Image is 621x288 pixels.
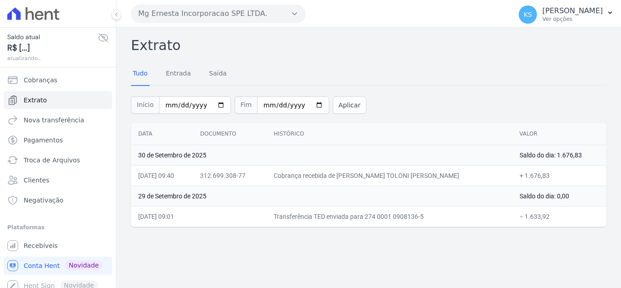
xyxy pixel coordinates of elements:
[131,186,512,206] td: 29 de Setembro de 2025
[24,156,80,165] span: Troca de Arquivos
[266,123,512,145] th: Histórico
[512,165,607,186] td: + 1.676,83
[4,91,112,109] a: Extrato
[65,260,102,270] span: Novidade
[266,165,512,186] td: Cobrança recebida de [PERSON_NAME] TOLONI [PERSON_NAME]
[7,32,98,42] span: Saldo atual
[131,96,159,114] span: Início
[333,96,366,114] button: Aplicar
[542,15,603,23] p: Ver opções
[193,165,266,186] td: 312.699.308-77
[542,6,603,15] p: [PERSON_NAME]
[235,96,257,114] span: Fim
[131,206,193,227] td: [DATE] 09:01
[24,96,47,105] span: Extrato
[4,111,112,129] a: Nova transferência
[4,257,112,275] a: Conta Hent Novidade
[7,222,109,233] div: Plataformas
[4,131,112,149] a: Pagamentos
[266,206,512,227] td: Transferência TED enviada para 274 0001 0908136-5
[193,123,266,145] th: Documento
[24,196,64,205] span: Negativação
[4,171,112,189] a: Clientes
[24,241,58,250] span: Recebíveis
[4,191,112,209] a: Negativação
[512,186,607,206] td: Saldo do dia: 0,00
[512,145,607,165] td: Saldo do dia: 1.676,83
[511,2,621,27] button: KS [PERSON_NAME] Ver opções
[131,165,193,186] td: [DATE] 09:40
[4,237,112,255] a: Recebíveis
[131,5,305,23] button: Mg Ernesta Incorporacao SPE LTDA.
[7,54,98,62] span: atualizando...
[524,11,532,18] span: KS
[24,176,49,185] span: Clientes
[4,71,112,89] a: Cobranças
[24,116,84,125] span: Nova transferência
[4,151,112,169] a: Troca de Arquivos
[24,136,63,145] span: Pagamentos
[7,42,98,54] span: R$ [...]
[24,261,60,270] span: Conta Hent
[207,62,229,86] a: Saída
[131,145,512,165] td: 30 de Setembro de 2025
[131,62,150,86] a: Tudo
[131,35,606,56] h2: Extrato
[512,123,607,145] th: Valor
[512,206,607,227] td: − 1.633,92
[164,62,193,86] a: Entrada
[24,76,57,85] span: Cobranças
[131,123,193,145] th: Data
